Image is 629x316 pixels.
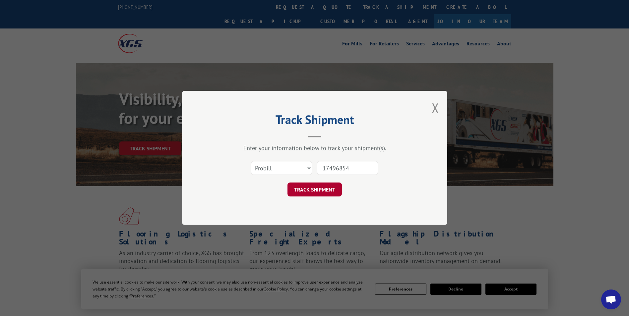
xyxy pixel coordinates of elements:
div: Enter your information below to track your shipment(s). [215,144,414,152]
h2: Track Shipment [215,115,414,128]
button: TRACK SHIPMENT [287,183,342,197]
div: Open chat [601,290,621,309]
input: Number(s) [317,161,378,175]
button: Close modal [432,99,439,117]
